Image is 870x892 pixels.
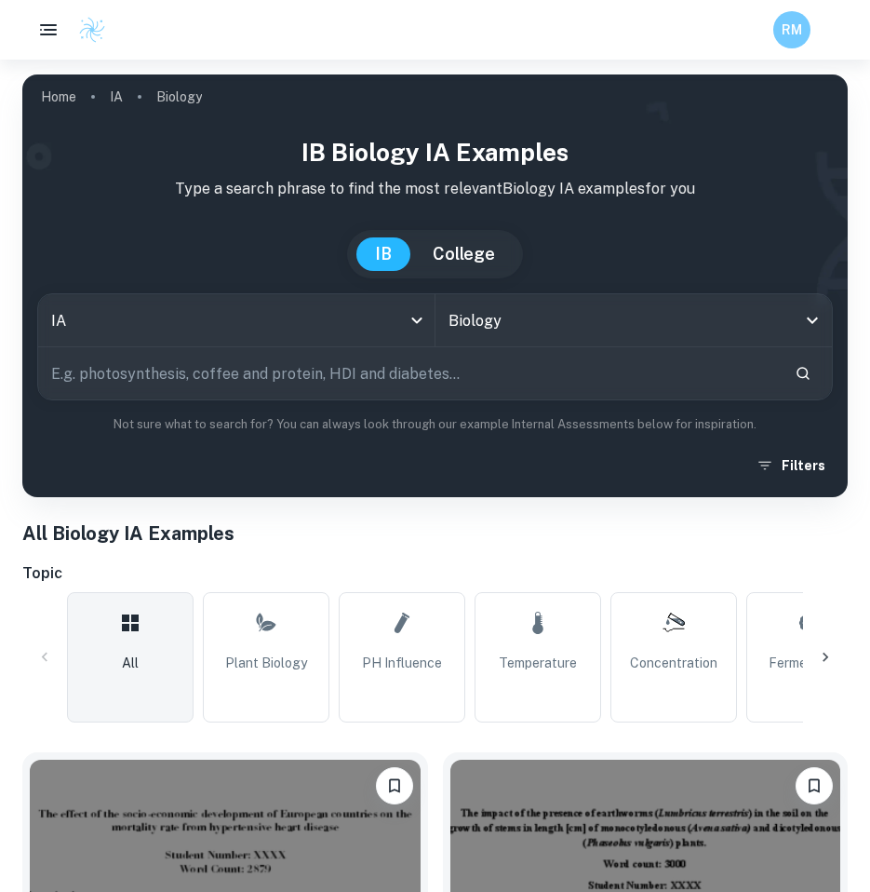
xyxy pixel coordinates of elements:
[414,237,514,271] button: College
[773,11,810,48] button: RM
[37,178,833,200] p: Type a search phrase to find the most relevant Biology IA examples for you
[362,653,442,673] span: pH Influence
[796,767,833,804] button: Bookmark
[22,520,848,547] h1: All Biology IA Examples
[67,16,106,44] a: Clastify logo
[752,449,833,482] button: Filters
[110,84,123,110] a: IA
[356,237,410,271] button: IB
[38,294,435,346] div: IA
[122,653,139,673] span: All
[22,74,848,497] img: profile cover
[41,84,76,110] a: Home
[37,415,833,434] p: Not sure what to search for? You can always look through our example Internal Assessments below f...
[799,307,825,333] button: Open
[225,653,307,673] span: Plant Biology
[38,347,780,399] input: E.g. photosynthesis, coffee and protein, HDI and diabetes...
[37,134,833,170] h1: IB Biology IA examples
[499,653,577,673] span: Temperature
[78,16,106,44] img: Clastify logo
[156,87,202,107] p: Biology
[787,358,819,389] button: Search
[376,767,413,804] button: Bookmark
[22,562,848,585] h6: Topic
[782,20,803,40] h6: RM
[630,653,717,673] span: Concentration
[769,653,850,673] span: Fermentation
